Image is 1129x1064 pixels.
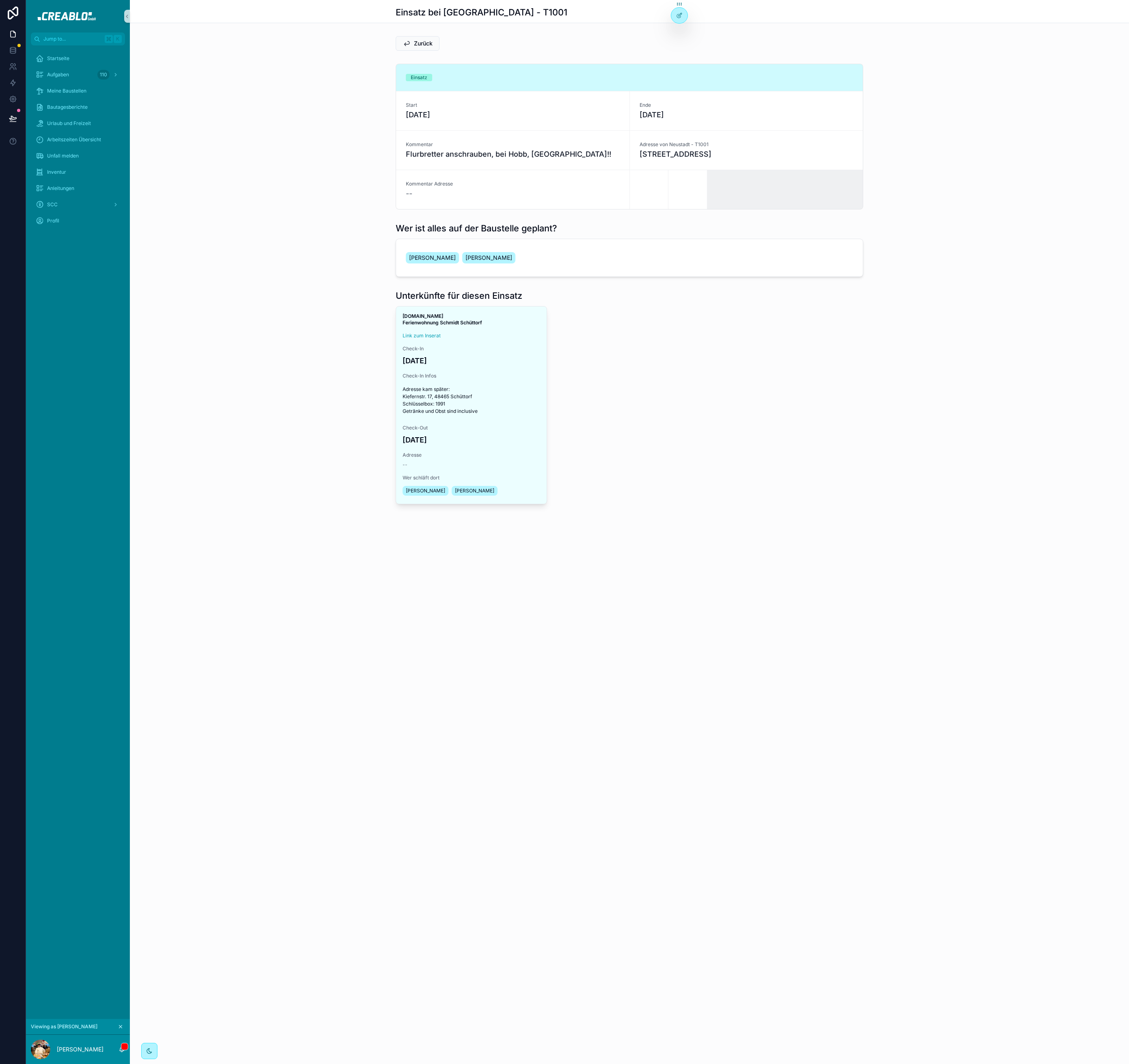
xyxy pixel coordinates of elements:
[406,109,620,121] span: [DATE]
[403,452,540,458] span: Adresse
[47,153,79,159] span: Unfall melden
[640,149,853,160] span: [STREET_ADDRESS]
[409,254,456,262] span: [PERSON_NAME]
[47,104,88,110] span: Bautagesberichte
[47,201,58,208] span: SCC
[403,434,540,445] h4: [DATE]
[406,141,433,148] span: Kommentar
[403,373,540,379] span: Check-In Infos
[43,36,101,42] span: Jump to...
[47,169,66,175] span: Inventur
[31,32,125,45] button: Jump to...K
[403,425,540,431] span: Check-Out
[406,181,453,187] span: Kommentar Adresse
[31,214,125,228] a: Profil
[403,355,540,366] h4: [DATE]
[640,141,709,148] span: Adresse von Neustadt - T1001
[396,36,440,51] button: Zurück
[32,10,123,23] img: App logo
[406,149,620,160] span: Flurbretter anschrauben, bei Hobb, [GEOGRAPHIC_DATA]!!
[114,36,121,42] span: K
[47,71,69,78] span: Aufgaben
[47,185,74,192] span: Anleitungen
[31,51,125,66] a: Startseite
[26,45,130,239] div: scrollable content
[31,116,125,131] a: Urlaub und Freizeit
[403,462,407,468] span: --
[396,222,557,234] h1: Wer ist alles auf der Baustelle geplant?
[411,74,427,81] div: Einsatz
[57,1045,103,1053] p: [PERSON_NAME]
[465,254,512,262] span: [PERSON_NAME]
[47,55,69,62] span: Startseite
[406,188,412,199] span: --
[455,488,494,494] span: [PERSON_NAME]
[403,345,540,352] span: Check-In
[406,488,445,494] span: [PERSON_NAME]
[31,165,125,179] a: Inventur
[403,332,441,339] a: Link zum Inserat
[640,102,651,108] span: Ende
[47,218,59,224] span: Profil
[31,100,125,114] a: Bautagesberichte
[640,109,853,121] span: [DATE]
[31,197,125,212] a: SCC
[403,313,482,326] strong: [DOMAIN_NAME] Ferienwohnung Schmidt Schüttorf
[47,120,91,127] span: Urlaub und Freizeit
[403,475,540,481] span: Wer schläft dort
[47,88,86,94] span: Meine Baustellen
[47,136,101,143] span: Arbeitszeiten Übersicht
[396,6,567,18] h1: Einsatz bei [GEOGRAPHIC_DATA] - T1001
[414,39,433,47] span: Zurück
[31,1023,97,1030] span: Viewing as [PERSON_NAME]
[31,84,125,98] a: Meine Baustellen
[97,70,110,80] div: 110
[31,149,125,163] a: Unfall melden
[31,181,125,196] a: Anleitungen
[403,386,540,415] p: Adresse kam später: Kiefernstr. 17, 48465 Schüttorf Schlüsselbox: 1991 Getränke und Obst sind inc...
[31,132,125,147] a: Arbeitszeiten Übersicht
[406,102,417,108] span: Start
[31,67,125,82] a: Aufgaben110
[396,290,522,301] h1: Unterkünfte für diesen Einsatz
